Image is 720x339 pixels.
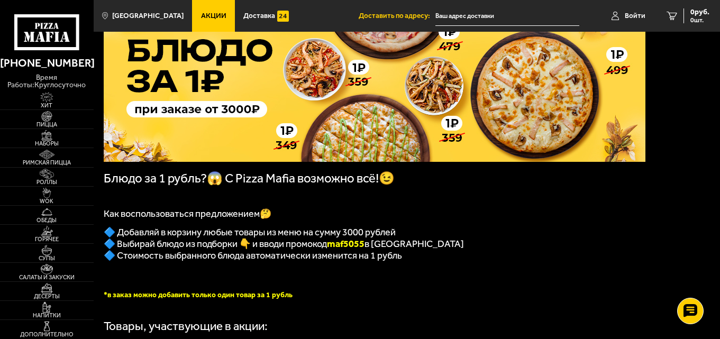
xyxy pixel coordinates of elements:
[243,12,275,20] span: Доставка
[104,320,268,333] div: Товары, участвующие в акции:
[225,171,395,186] span: С Pizza Mafia возможно всё!😉
[104,226,396,238] span: 🔷 Добавляй в корзину любые товары из меню на сумму 3000 рублей
[277,11,288,22] img: 15daf4d41897b9f0e9f617042186c801.svg
[201,12,226,20] span: Акции
[104,3,645,162] img: 1024x1024
[359,12,435,20] span: Доставить по адресу:
[104,171,225,186] span: Блюдо за 1 рубль?😱
[104,238,464,250] span: 🔷 Выбирай блюдо из подборки 👇 и вводи промокод в [GEOGRAPHIC_DATA]
[690,8,709,16] span: 0 руб.
[690,17,709,23] span: 0 шт.
[112,12,184,20] span: [GEOGRAPHIC_DATA]
[327,238,364,250] b: maf5055
[104,208,271,219] span: Как воспользоваться предложением🤔
[104,250,402,261] span: 🔷 Стоимость выбранного блюда автоматически изменится на 1 рубль
[104,290,293,299] b: *в заказ можно добавить только один товар за 1 рубль
[435,6,579,26] input: Ваш адрес доставки
[625,12,645,20] span: Войти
